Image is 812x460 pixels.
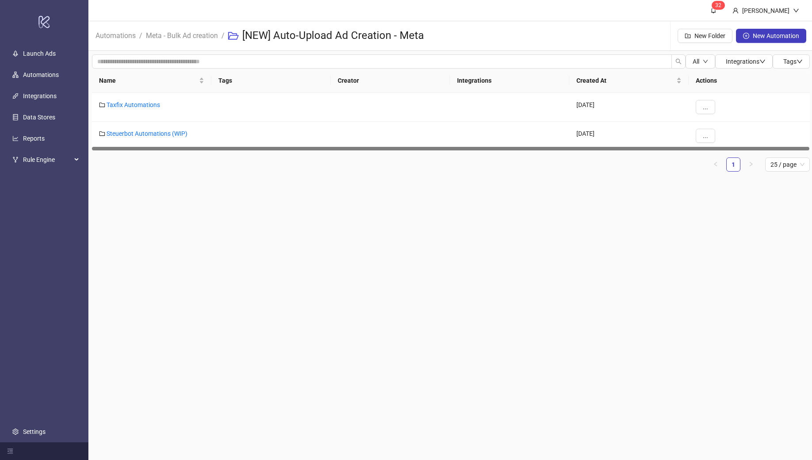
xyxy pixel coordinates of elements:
[23,135,45,142] a: Reports
[569,69,689,93] th: Created At
[713,161,718,167] span: left
[7,448,13,454] span: menu-fold
[727,158,740,171] a: 1
[726,58,766,65] span: Integrations
[678,29,732,43] button: New Folder
[797,58,803,65] span: down
[712,1,725,10] sup: 32
[23,71,59,78] a: Automations
[23,428,46,435] a: Settings
[693,58,699,65] span: All
[242,29,424,43] h3: [NEW] Auto-Upload Ad Creation - Meta
[732,8,739,14] span: user
[703,59,708,64] span: down
[709,157,723,172] li: Previous Page
[748,161,754,167] span: right
[773,54,810,69] button: Tagsdown
[685,33,691,39] span: folder-add
[23,151,72,169] span: Rule Engine
[99,102,105,108] span: folder
[793,8,799,14] span: down
[759,58,766,65] span: down
[739,6,793,15] div: [PERSON_NAME]
[736,29,806,43] button: New Automation
[709,157,723,172] button: left
[783,58,803,65] span: Tags
[703,103,708,111] span: ...
[718,2,721,8] span: 2
[710,7,717,13] span: bell
[703,132,708,139] span: ...
[107,101,160,108] a: Taxfix Automations
[450,69,569,93] th: Integrations
[694,32,725,39] span: New Folder
[744,157,758,172] button: right
[94,30,137,40] a: Automations
[221,22,225,50] li: /
[211,69,331,93] th: Tags
[12,157,19,163] span: fork
[99,76,197,85] span: Name
[139,22,142,50] li: /
[686,54,715,69] button: Alldown
[144,30,220,40] a: Meta - Bulk Ad creation
[675,58,682,65] span: search
[715,2,718,8] span: 3
[726,157,740,172] li: 1
[331,69,450,93] th: Creator
[696,129,715,143] button: ...
[689,69,810,93] th: Actions
[23,114,55,121] a: Data Stores
[715,54,773,69] button: Integrationsdown
[770,158,804,171] span: 25 / page
[569,122,689,150] div: [DATE]
[753,32,799,39] span: New Automation
[23,50,56,57] a: Launch Ads
[99,130,105,137] span: folder
[696,100,715,114] button: ...
[743,33,749,39] span: plus-circle
[744,157,758,172] li: Next Page
[92,69,211,93] th: Name
[228,31,239,41] span: folder-open
[107,130,187,137] a: Steuerbot Automations (WIP)
[765,157,810,172] div: Page Size
[569,93,689,122] div: [DATE]
[23,92,57,100] a: Integrations
[576,76,675,85] span: Created At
